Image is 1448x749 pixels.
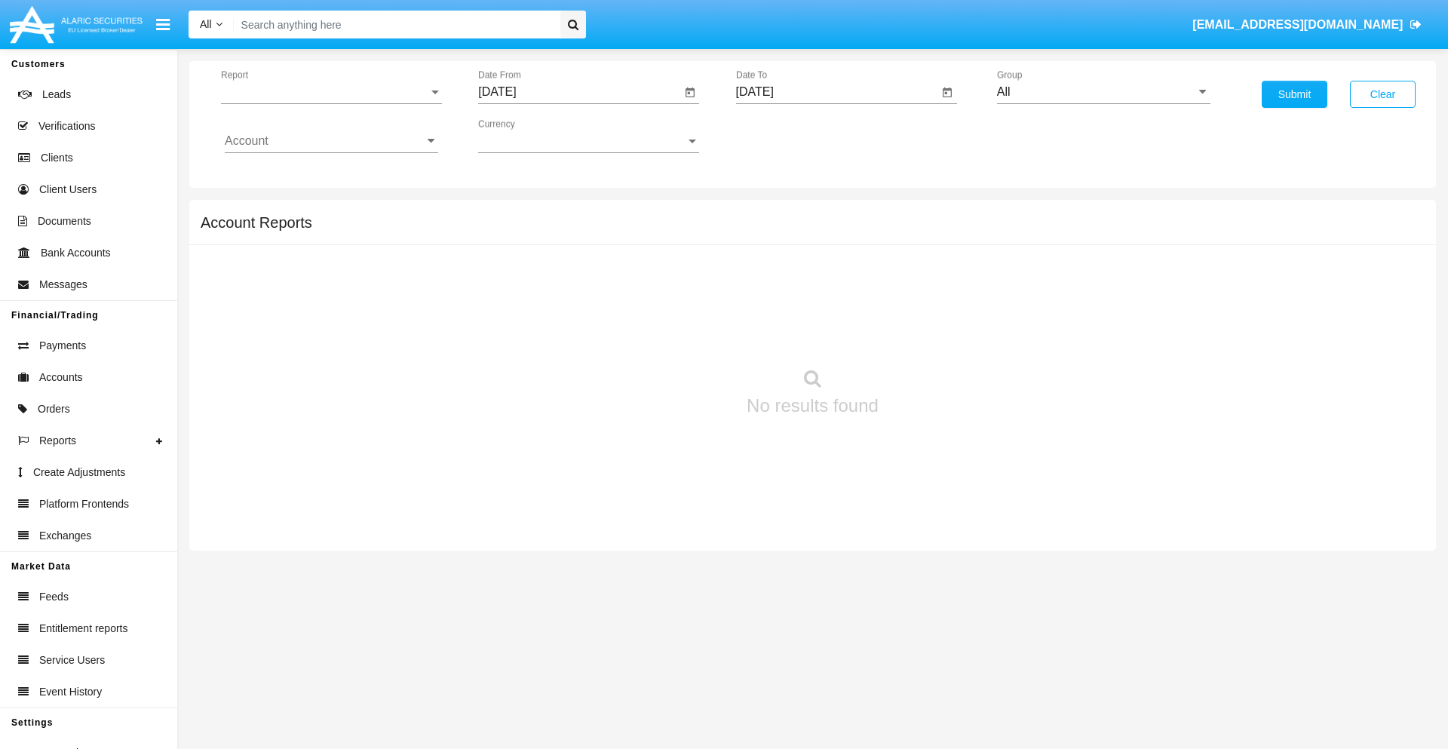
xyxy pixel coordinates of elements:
a: All [189,17,234,32]
span: Bank Accounts [41,245,111,261]
button: Clear [1350,81,1416,108]
span: Leads [42,87,71,103]
button: Open calendar [938,84,956,102]
span: Accounts [39,370,83,385]
span: Client Users [39,182,97,198]
span: Report [221,85,428,99]
button: Submit [1262,81,1327,108]
span: Service Users [39,652,105,668]
img: Logo image [8,2,145,47]
span: Exchanges [39,528,91,544]
span: Verifications [38,118,95,134]
span: Currency [478,134,686,148]
span: Feeds [39,589,69,605]
span: Payments [39,338,86,354]
button: Open calendar [681,84,699,102]
span: Reports [39,433,76,449]
span: Clients [41,150,73,166]
span: Messages [39,277,87,293]
span: Event History [39,684,102,700]
a: [EMAIL_ADDRESS][DOMAIN_NAME] [1186,4,1429,46]
span: Documents [38,213,91,229]
input: Search [234,11,555,38]
span: All [200,18,212,30]
span: Create Adjustments [33,465,125,480]
h5: Account Reports [201,216,312,229]
p: No results found [747,392,879,419]
span: Platform Frontends [39,496,129,512]
span: Orders [38,401,70,417]
span: [EMAIL_ADDRESS][DOMAIN_NAME] [1192,18,1403,31]
span: Entitlement reports [39,621,128,637]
